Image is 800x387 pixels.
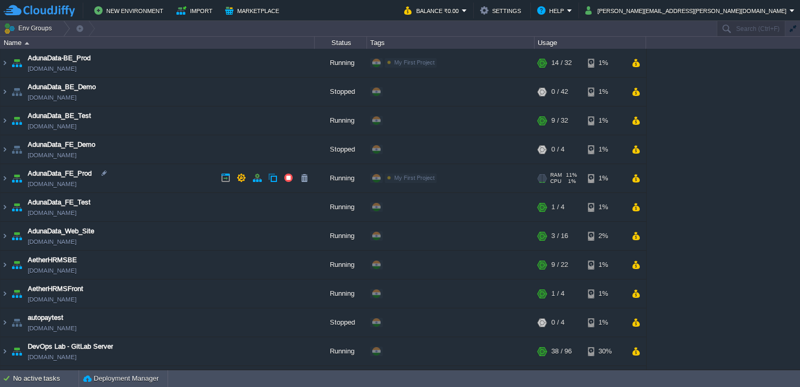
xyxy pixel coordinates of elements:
[28,265,76,276] a: [DOMAIN_NAME]
[83,373,159,384] button: Deployment Manager
[550,172,562,178] span: RAM
[1,251,9,279] img: AMDAwAAAACH5BAEAAAAALAAAAAABAAEAAAICRAEAOw==
[28,150,76,160] a: [DOMAIN_NAME]
[1,49,9,77] img: AMDAwAAAACH5BAEAAAAALAAAAAABAAEAAAICRAEAOw==
[9,135,24,164] img: AMDAwAAAACH5BAEAAAAALAAAAAABAAEAAAICRAEAOw==
[566,172,577,178] span: 11%
[9,279,24,308] img: AMDAwAAAACH5BAEAAAAALAAAAAABAAEAAAICRAEAOw==
[9,308,24,337] img: AMDAwAAAACH5BAEAAAAALAAAAAABAAEAAAICRAEAOw==
[28,284,83,294] a: AetherHRMSFront
[1,337,9,365] img: AMDAwAAAACH5BAEAAAAALAAAAAABAAEAAAICRAEAOw==
[404,4,462,17] button: Balance ₹0.00
[28,294,76,305] a: [DOMAIN_NAME]
[551,78,568,106] div: 0 / 42
[9,222,24,250] img: AMDAwAAAACH5BAEAAAAALAAAAAABAAEAAAICRAEAOw==
[28,168,92,179] a: AdunaData_FE_Prod
[588,251,622,279] div: 1%
[315,78,367,106] div: Stopped
[28,53,91,63] a: AdunaData-BE_Prod
[551,251,568,279] div: 9 / 22
[1,222,9,250] img: AMDAwAAAACH5BAEAAAAALAAAAAABAAEAAAICRAEAOw==
[551,193,564,221] div: 1 / 4
[315,337,367,365] div: Running
[551,308,564,337] div: 0 / 4
[9,78,24,106] img: AMDAwAAAACH5BAEAAAAALAAAAAABAAEAAAICRAEAOw==
[394,59,435,66] span: My First Project
[9,49,24,77] img: AMDAwAAAACH5BAEAAAAALAAAAAABAAEAAAICRAEAOw==
[585,4,790,17] button: [PERSON_NAME][EMAIL_ADDRESS][PERSON_NAME][DOMAIN_NAME]
[551,279,564,308] div: 1 / 4
[588,193,622,221] div: 1%
[28,208,76,218] a: [DOMAIN_NAME]
[551,106,568,135] div: 9 / 32
[1,164,9,192] img: AMDAwAAAACH5BAEAAAAALAAAAAABAAEAAAICRAEAOw==
[588,337,622,365] div: 30%
[315,251,367,279] div: Running
[25,42,29,45] img: AMDAwAAAACH5BAEAAAAALAAAAAABAAEAAAICRAEAOw==
[28,341,113,352] a: DevOps Lab - GitLab Server
[588,308,622,337] div: 1%
[315,49,367,77] div: Running
[9,251,24,279] img: AMDAwAAAACH5BAEAAAAALAAAAAABAAEAAAICRAEAOw==
[550,178,561,185] span: CPU
[9,193,24,221] img: AMDAwAAAACH5BAEAAAAALAAAAAABAAEAAAICRAEAOw==
[28,63,76,74] a: [DOMAIN_NAME]
[28,313,63,323] a: autopaytest
[1,308,9,337] img: AMDAwAAAACH5BAEAAAAALAAAAAABAAEAAAICRAEAOw==
[28,111,91,121] a: AdunaData_BE_Test
[551,49,572,77] div: 14 / 32
[28,139,95,150] a: AdunaData_FE_Demo
[28,323,76,334] a: [DOMAIN_NAME]
[480,4,524,17] button: Settings
[315,37,366,49] div: Status
[1,193,9,221] img: AMDAwAAAACH5BAEAAAAALAAAAAABAAEAAAICRAEAOw==
[551,222,568,250] div: 3 / 16
[28,121,76,132] a: [DOMAIN_NAME]
[1,135,9,164] img: AMDAwAAAACH5BAEAAAAALAAAAAABAAEAAAICRAEAOw==
[535,37,646,49] div: Usage
[588,164,622,192] div: 1%
[28,255,77,265] a: AetherHRMSBE
[588,49,622,77] div: 1%
[315,308,367,337] div: Stopped
[588,78,622,106] div: 1%
[9,164,24,192] img: AMDAwAAAACH5BAEAAAAALAAAAAABAAEAAAICRAEAOw==
[28,226,94,236] a: AdunaData_Web_Site
[13,370,79,387] div: No active tasks
[315,135,367,164] div: Stopped
[551,337,572,365] div: 38 / 96
[4,4,75,17] img: CloudJiffy
[28,197,91,208] a: AdunaData_FE_Test
[28,352,76,362] a: [DOMAIN_NAME]
[315,222,367,250] div: Running
[9,106,24,135] img: AMDAwAAAACH5BAEAAAAALAAAAAABAAEAAAICRAEAOw==
[551,135,564,164] div: 0 / 4
[1,279,9,308] img: AMDAwAAAACH5BAEAAAAALAAAAAABAAEAAAICRAEAOw==
[1,37,314,49] div: Name
[537,4,567,17] button: Help
[1,106,9,135] img: AMDAwAAAACH5BAEAAAAALAAAAAABAAEAAAICRAEAOw==
[315,279,367,308] div: Running
[588,106,622,135] div: 1%
[588,222,622,250] div: 2%
[4,21,55,36] button: Env Groups
[9,337,24,365] img: AMDAwAAAACH5BAEAAAAALAAAAAABAAEAAAICRAEAOw==
[28,179,76,189] a: [DOMAIN_NAME]
[368,37,534,49] div: Tags
[225,4,282,17] button: Marketplace
[565,178,576,185] span: 1%
[94,4,166,17] button: New Environment
[28,82,96,92] a: AdunaData_BE_Demo
[756,345,790,377] iframe: chat widget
